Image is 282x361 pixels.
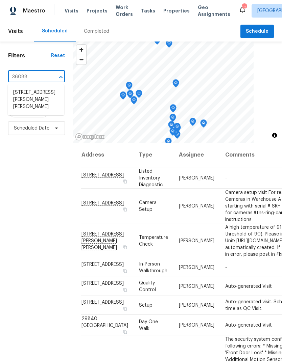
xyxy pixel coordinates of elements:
[65,7,78,14] span: Visits
[179,323,214,327] span: [PERSON_NAME]
[225,265,227,270] span: -
[56,73,66,82] button: Close
[168,121,175,132] div: Map marker
[136,90,142,100] div: Map marker
[84,28,109,35] div: Completed
[200,119,207,130] div: Map marker
[122,329,128,335] button: Copy Address
[122,287,128,293] button: Copy Address
[139,235,168,246] span: Temperature Check
[271,131,279,139] button: Toggle attribution
[76,45,86,55] button: Zoom in
[127,90,134,101] div: Map marker
[8,87,64,112] li: [STREET_ADDRESS][PERSON_NAME][PERSON_NAME]
[75,133,105,141] a: Mapbox homepage
[169,128,176,138] div: Map marker
[8,24,23,39] span: Visits
[14,125,49,132] span: Scheduled Date
[172,79,179,90] div: Map marker
[179,265,214,270] span: [PERSON_NAME]
[225,323,272,327] span: Auto-generated Visit
[173,143,220,167] th: Assignee
[42,28,68,34] div: Scheduled
[122,306,128,312] button: Copy Address
[51,52,65,59] div: Reset
[163,7,190,14] span: Properties
[273,132,277,139] span: Toggle attribution
[23,7,45,14] span: Maestro
[122,178,128,184] button: Copy Address
[81,143,134,167] th: Address
[139,303,152,308] span: Setup
[240,25,274,38] button: Schedule
[139,169,163,187] span: Listed Inventory Diagnostic
[179,238,214,243] span: [PERSON_NAME]
[122,244,128,250] button: Copy Address
[170,104,177,115] div: Map marker
[165,138,172,148] div: Map marker
[198,4,230,18] span: Geo Assignments
[169,114,176,124] div: Map marker
[131,96,137,107] div: Map marker
[179,284,214,289] span: [PERSON_NAME]
[242,4,246,11] div: 10
[179,203,214,208] span: [PERSON_NAME]
[116,4,133,18] span: Work Orders
[87,7,108,14] span: Projects
[225,284,272,289] span: Auto-generated Visit
[120,91,126,102] div: Map marker
[76,55,86,64] button: Zoom out
[139,262,167,273] span: In-Person Walkthrough
[139,281,156,292] span: Quality Control
[73,41,254,143] canvas: Map
[246,27,268,36] span: Schedule
[8,52,51,59] h1: Filters
[139,319,158,331] span: Day One Walk
[154,36,161,47] div: Map marker
[81,316,128,328] span: 29840 [GEOGRAPHIC_DATA]
[225,175,227,180] span: -
[141,8,155,13] span: Tasks
[166,39,172,50] div: Map marker
[122,268,128,274] button: Copy Address
[122,206,128,212] button: Copy Address
[174,123,181,133] div: Map marker
[134,143,173,167] th: Type
[179,175,214,180] span: [PERSON_NAME]
[189,118,196,128] div: Map marker
[139,200,157,212] span: Camera Setup
[126,82,133,92] div: Map marker
[8,72,46,82] input: Search for an address...
[179,303,214,308] span: [PERSON_NAME]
